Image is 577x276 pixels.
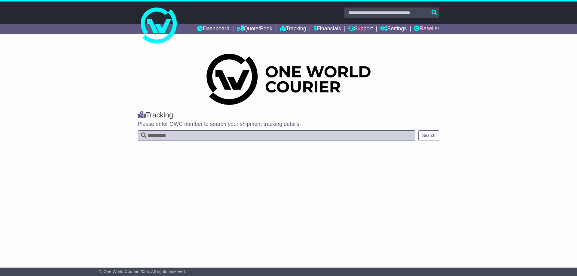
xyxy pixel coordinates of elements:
[237,24,272,34] a: Quote/Book
[138,121,439,128] p: Please enter OWC number to search your shipment tracking details.
[99,269,186,274] span: © One World Courier 2025. All rights reserved.
[348,24,373,34] a: Support
[138,111,439,120] div: Tracking
[280,24,306,34] a: Tracking
[380,24,407,34] a: Settings
[414,24,439,34] a: Reseller
[418,130,439,141] button: Search
[206,54,371,105] img: Dark
[197,24,229,34] a: Dashboard
[314,24,341,34] a: Financials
